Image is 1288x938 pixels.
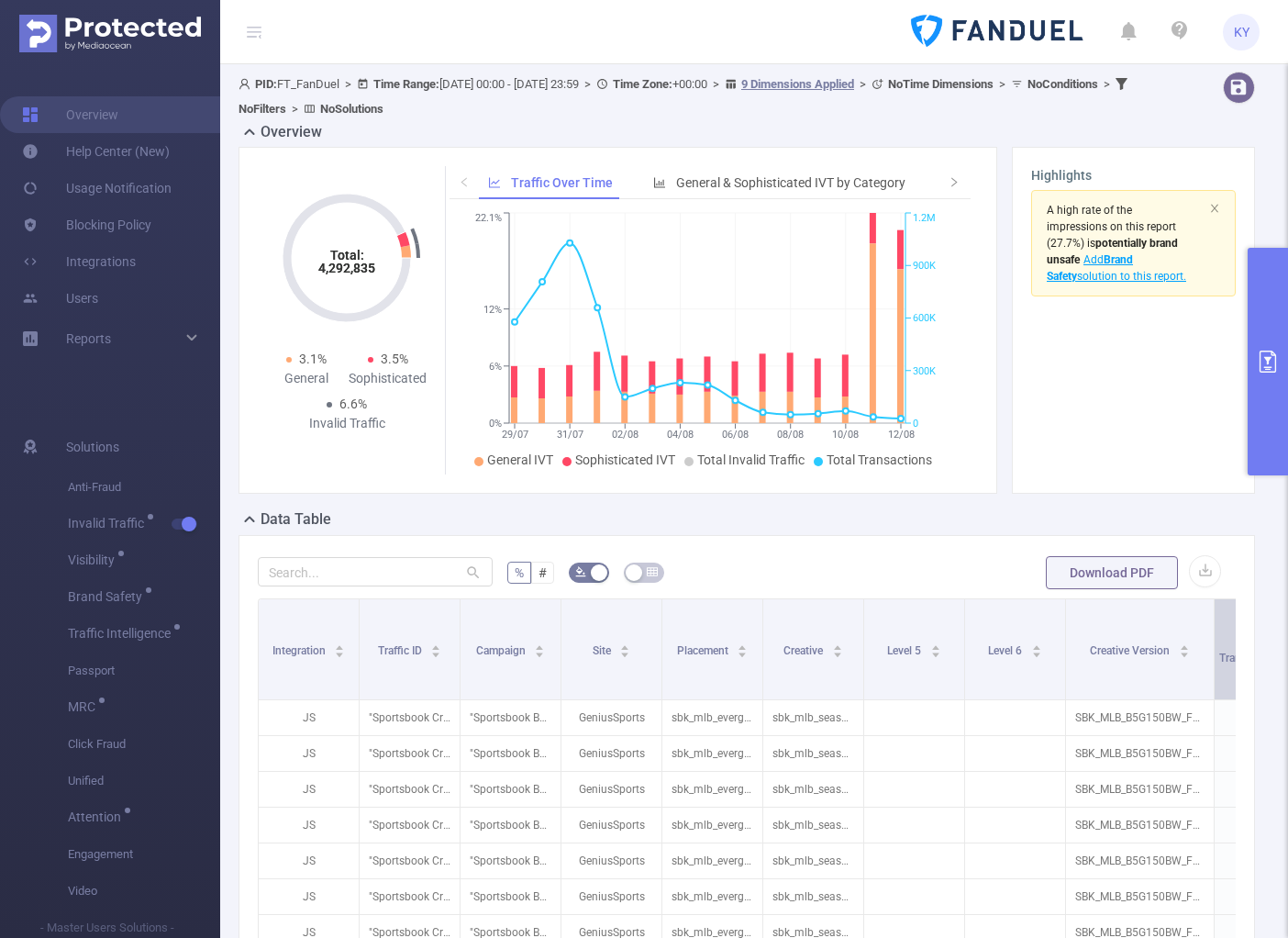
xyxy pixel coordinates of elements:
[854,77,872,91] span: >
[360,843,460,878] p: "Sportsbook Creative Beta" [27356]
[561,879,661,914] p: GeniusSports
[1031,650,1041,655] i: icon: caret-down
[593,644,614,657] span: Site
[561,736,661,771] p: GeniusSports
[330,248,364,262] tspan: Total:
[994,77,1011,91] span: >
[1179,650,1189,655] i: icon: caret-down
[68,469,220,506] span: Anti-Fraud
[22,170,172,207] a: Usage Notification
[677,644,731,657] span: Placement
[763,700,863,735] p: sbk_mlb_season-dynamic_300x250.zip [4628027]
[66,429,119,465] span: Solutions
[461,879,561,914] p: "Sportsbook Beta Testing" [280108]
[459,176,470,187] i: icon: left
[763,772,863,807] p: sbk_mlb_season-dynamic_300x250.zip [4628027]
[930,642,940,648] i: icon: caret-up
[259,700,359,735] p: JS
[68,726,220,763] span: Click Fraud
[662,879,762,914] p: sbk_mlb_evergreen-sil-test-prospecting-banner_oh_300x250 [9640679]
[68,836,220,873] span: Engagement
[1179,642,1189,648] i: icon: caret-up
[431,650,441,655] i: icon: caret-down
[68,653,220,689] span: Passport
[1066,808,1214,843] p: SBK_MLB_B5G150BW_FD-PLAYER_na_na_Multi-State [37771080]
[1209,198,1220,218] button: icon: close
[68,873,220,910] span: Video
[833,429,860,441] tspan: 10/08
[461,808,561,843] p: "Sportsbook Beta Testing" [280108]
[360,736,460,771] p: "Sportsbook Creative Beta" [27356]
[272,644,328,657] span: Integration
[259,808,359,843] p: JS
[1031,642,1041,648] i: icon: caret-up
[255,77,277,91] b: PID:
[19,15,201,52] img: Protected Media
[378,644,425,657] span: Traffic ID
[360,772,460,807] p: "Sportsbook Creative Beta" [27356]
[259,772,359,807] p: JS
[676,175,905,190] span: General & Sophisticated IVT by Category
[515,565,524,580] span: %
[476,644,528,657] span: Campaign
[66,320,111,357] a: Reports
[22,96,118,133] a: Overview
[763,843,863,878] p: sbk_mlb_season-dynamic_300x250.zip [4628027]
[487,452,553,467] span: General IVT
[261,121,322,143] h2: Overview
[561,700,661,735] p: GeniusSports
[763,808,863,843] p: sbk_mlb_season-dynamic_160x600.zip [4628030]
[22,133,170,170] a: Help Center (New)
[1027,77,1098,91] b: No Conditions
[913,365,936,377] tspan: 300K
[1066,879,1214,914] p: SBK_MLB_B5G150BW_FD-PLAYER_na_na_Multi-State [37771067]
[1031,642,1042,653] div: Sort
[832,642,843,653] div: Sort
[913,260,936,272] tspan: 900K
[662,772,762,807] p: sbk_mlb_evergreen-sil-test-prospecting-banner_md_300x250 [9640669]
[259,843,359,878] p: JS
[1066,700,1214,735] p: SBK_MLB_B5G150BW_FD-PLAYER_na_na_NY [37771065]
[320,102,383,116] b: No Solutions
[832,650,842,655] i: icon: caret-down
[475,213,502,225] tspan: 22.1%
[619,642,630,653] div: Sort
[306,414,388,433] div: Invalid Traffic
[888,77,994,91] b: No Time Dimensions
[535,650,545,655] i: icon: caret-down
[461,843,561,878] p: "Sportsbook Beta Testing" [280108]
[1066,772,1214,807] p: SBK_MLB_B5G150BW_FD-PLAYER_na_na_MD [37771064]
[265,369,347,388] div: General
[68,517,150,530] span: Invalid Traffic
[461,772,561,807] p: "Sportsbook Beta Testing" [280108]
[913,418,918,430] tspan: 0
[239,102,286,116] b: No Filters
[22,280,98,317] a: Users
[259,879,359,914] p: JS
[662,736,762,771] p: sbk_mlb_evergreen-sil-test-prospecting-banner_va_300x250 [9640683]
[239,77,1132,116] span: FT_FanDuel [DATE] 00:00 - [DATE] 23:59 +00:00
[620,642,630,648] i: icon: caret-up
[318,261,375,275] tspan: 4,292,835
[511,175,613,190] span: Traffic Over Time
[579,77,596,91] span: >
[988,644,1025,657] span: Level 6
[949,176,960,187] i: icon: right
[575,452,675,467] span: Sophisticated IVT
[502,429,528,441] tspan: 29/07
[381,352,408,366] span: 3.5%
[488,176,501,189] i: icon: line-chart
[286,102,304,116] span: >
[561,772,661,807] p: GeniusSports
[539,565,547,580] span: #
[1031,166,1236,185] h3: Highlights
[1047,237,1178,266] span: is
[1047,204,1176,233] span: A high rate of the impressions on this report
[347,369,428,388] div: Sophisticated
[22,207,151,243] a: Blocking Policy
[1090,644,1172,657] span: Creative Version
[827,452,932,467] span: Total Transactions
[763,736,863,771] p: sbk_mlb_season-dynamic_300x250.zip [4628027]
[68,627,177,640] span: Traffic Intelligence
[662,808,762,843] p: sbk_mlb_evergreen-prospecting-banner-TTD-BAU_pa_160x600 [9720475]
